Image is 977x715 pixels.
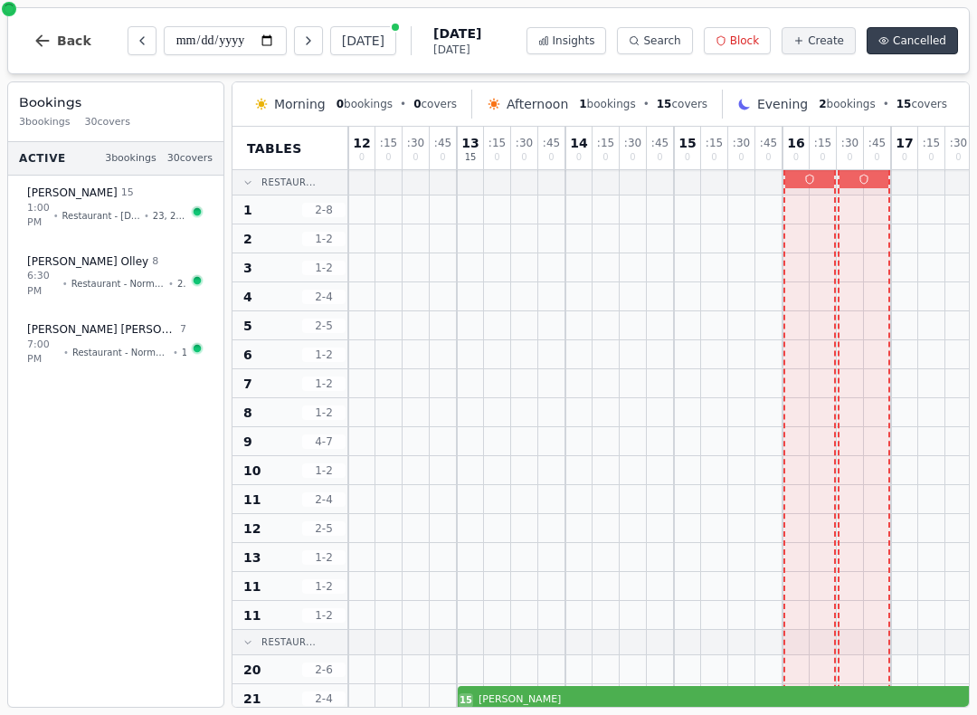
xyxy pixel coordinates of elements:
[337,98,344,110] span: 0
[353,137,370,149] span: 12
[180,322,186,338] span: 7
[302,203,346,217] span: 2 - 8
[243,520,261,538] span: 12
[413,98,421,110] span: 0
[302,434,346,449] span: 4 - 7
[711,153,716,162] span: 0
[330,26,396,55] button: [DATE]
[494,153,499,162] span: 0
[85,115,130,130] span: 30 covers
[617,27,692,54] button: Search
[643,33,680,48] span: Search
[507,95,568,113] span: Afternoon
[380,138,397,148] span: : 15
[302,319,346,333] span: 2 - 5
[243,375,252,393] span: 7
[294,26,323,55] button: Next day
[896,137,913,149] span: 17
[105,151,157,167] span: 3 bookings
[765,153,771,162] span: 0
[15,176,216,241] button: [PERSON_NAME] 151:00 PM•Restaurant - [DATE] Lunch Menu•23, 22, 24, 21
[579,97,635,111] span: bookings
[243,230,252,248] span: 2
[793,153,799,162] span: 0
[19,115,71,130] span: 3 bookings
[657,153,662,162] span: 0
[302,463,346,478] span: 1 - 2
[516,138,533,148] span: : 30
[71,277,165,291] span: Restaurant - Normal Menu
[243,201,252,219] span: 1
[168,277,174,291] span: •
[243,433,252,451] span: 9
[902,153,907,162] span: 0
[302,579,346,594] span: 1 - 2
[651,138,669,148] span: : 45
[950,138,967,148] span: : 30
[896,97,947,111] span: covers
[27,201,50,231] span: 1:00 PM
[847,153,852,162] span: 0
[15,312,216,377] button: [PERSON_NAME] [PERSON_NAME]77:00 PM•Restaurant - Normal Menu•1
[302,348,346,362] span: 1 - 2
[782,27,856,54] button: Create
[730,33,759,48] span: Block
[685,153,690,162] span: 0
[400,97,406,111] span: •
[177,277,186,291] span: 27
[19,151,66,166] span: Active
[413,153,418,162] span: 0
[819,97,875,111] span: bookings
[579,98,586,110] span: 1
[302,550,346,565] span: 1 - 2
[576,153,582,162] span: 0
[706,138,723,148] span: : 15
[302,405,346,420] span: 1 - 2
[62,277,68,291] span: •
[243,491,261,509] span: 11
[302,608,346,623] span: 1 - 2
[733,138,750,148] span: : 30
[521,153,526,162] span: 0
[167,151,213,167] span: 30 covers
[787,137,804,149] span: 16
[27,322,176,337] span: [PERSON_NAME] [PERSON_NAME]
[543,138,560,148] span: : 45
[704,27,771,54] button: Block
[757,95,808,113] span: Evening
[182,346,186,359] span: 1
[570,137,587,149] span: 14
[302,232,346,246] span: 1 - 2
[553,33,595,48] span: Insights
[488,138,506,148] span: : 15
[261,635,316,649] span: Restaur...
[868,138,886,148] span: : 45
[243,606,261,624] span: 11
[243,288,252,306] span: 4
[302,663,346,677] span: 2 - 6
[760,138,777,148] span: : 45
[302,691,346,706] span: 2 - 4
[808,33,844,48] span: Create
[72,346,169,359] span: Restaurant - Normal Menu
[461,137,479,149] span: 13
[128,26,157,55] button: Previous day
[302,261,346,275] span: 1 - 2
[465,153,477,162] span: 15
[407,138,424,148] span: : 30
[896,98,912,110] span: 15
[738,153,744,162] span: 0
[548,153,554,162] span: 0
[144,209,149,223] span: •
[27,269,59,299] span: 6:30 PM
[434,138,451,148] span: : 45
[62,209,140,223] span: Restaurant - [DATE] Lunch Menu
[526,27,607,54] button: Insights
[243,317,252,335] span: 5
[460,693,472,707] span: 15
[302,377,346,391] span: 1 - 2
[602,153,608,162] span: 0
[928,153,934,162] span: 0
[630,153,635,162] span: 0
[433,43,481,57] span: [DATE]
